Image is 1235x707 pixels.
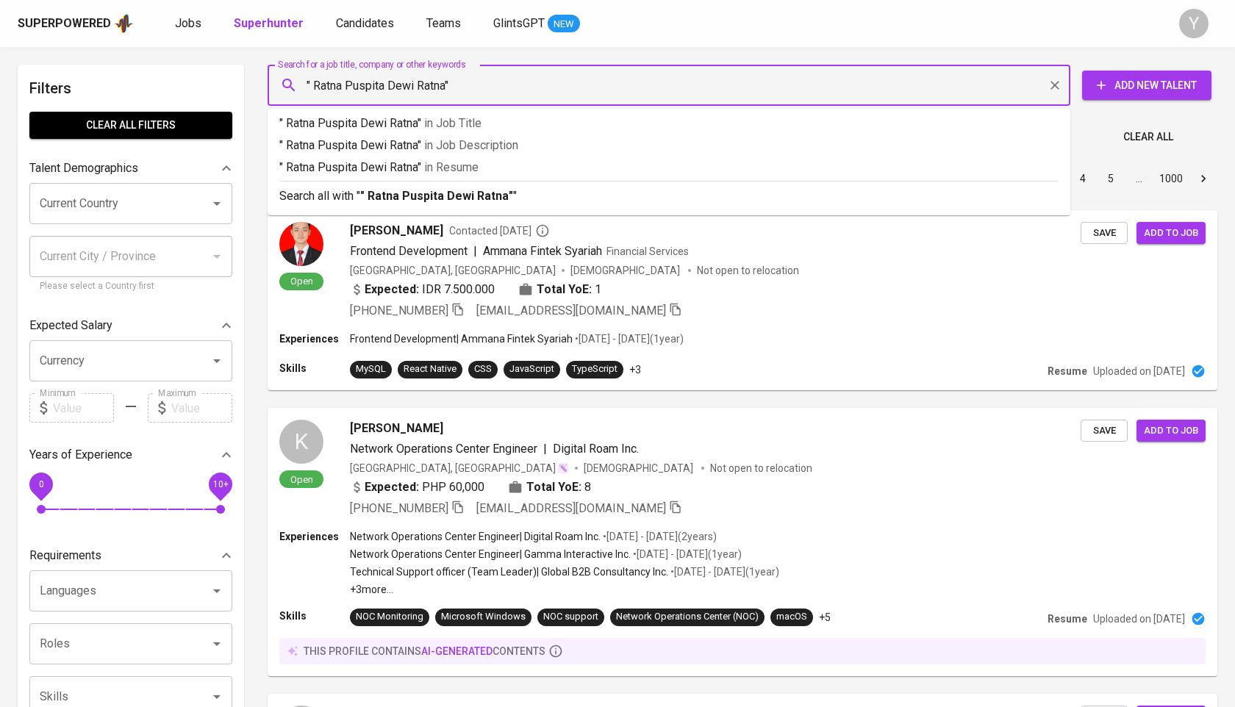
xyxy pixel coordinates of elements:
p: Uploaded on [DATE] [1093,611,1185,626]
p: • [DATE] - [DATE] ( 2 years ) [601,529,717,544]
button: Add to job [1136,222,1206,245]
div: K [279,420,323,464]
p: +5 [819,610,831,625]
div: CSS [474,362,492,376]
h6: Filters [29,76,232,100]
span: Clear All filters [41,116,221,134]
p: " Ratna Puspita Dewi Ratna" [279,115,1059,132]
nav: pagination navigation [957,167,1217,190]
p: Network Operations Center Engineer | Digital Roam Inc. [350,529,601,544]
span: in Job Description [424,138,518,152]
p: this profile contains contents [304,644,545,658]
p: Talent Demographics [29,159,138,177]
div: [GEOGRAPHIC_DATA], [GEOGRAPHIC_DATA] [350,461,569,475]
div: Y [1179,9,1209,38]
span: 8 [584,478,591,496]
a: Superhunter [234,15,307,33]
a: Candidates [336,15,397,33]
span: Open [284,473,319,486]
span: Add to job [1144,423,1198,439]
p: +3 [629,362,641,377]
p: Search all with " " [279,187,1059,205]
p: Years of Experience [29,446,132,464]
div: NOC Monitoring [356,610,423,624]
span: | [473,243,477,260]
span: Financial Services [606,245,689,257]
p: Technical Support officer (Team Leader) | Global B2B Consultancy Inc. [350,564,668,579]
div: React Native [404,362,457,376]
span: GlintsGPT [493,16,545,30]
b: Total YoE: [526,478,581,496]
span: in Job Title [424,116,482,130]
span: Clear All [1123,128,1173,146]
span: in Resume [424,160,479,174]
b: Expected: [365,281,419,298]
span: Save [1088,225,1120,242]
p: Expected Salary [29,317,112,334]
input: Value [53,393,114,423]
b: Total YoE: [537,281,592,298]
p: • [DATE] - [DATE] ( 1 year ) [668,564,779,579]
p: " Ratna Puspita Dewi Ratna" [279,137,1059,154]
span: [DEMOGRAPHIC_DATA] [584,461,695,475]
button: Go to next page [1192,167,1215,190]
p: Resume [1048,611,1087,626]
a: GlintsGPT NEW [493,15,580,33]
div: Requirements [29,541,232,570]
span: Add New Talent [1094,76,1200,95]
span: Network Operations Center Engineer [350,442,537,456]
div: NOC support [543,610,598,624]
button: Save [1081,222,1128,245]
p: Requirements [29,547,101,564]
div: [GEOGRAPHIC_DATA], [GEOGRAPHIC_DATA] [350,263,556,278]
span: Open [284,275,319,287]
span: 0 [38,479,43,489]
div: Talent Demographics [29,154,232,183]
a: Superpoweredapp logo [18,12,134,35]
span: AI-generated [421,645,493,657]
button: Clear All [1117,123,1179,151]
span: | [543,440,547,458]
div: Superpowered [18,15,111,32]
span: 10+ [212,479,228,489]
button: Open [207,193,227,214]
p: Experiences [279,529,350,544]
span: [EMAIL_ADDRESS][DOMAIN_NAME] [476,304,666,317]
button: Open [207,634,227,654]
span: [DEMOGRAPHIC_DATA] [570,263,682,278]
b: Expected: [365,478,419,496]
div: macOS [776,610,807,624]
span: 1 [595,281,601,298]
img: app logo [114,12,134,35]
button: Add New Talent [1082,71,1211,100]
div: Microsoft Windows [441,610,526,624]
a: Teams [426,15,464,33]
span: [PERSON_NAME] [350,222,443,240]
button: Go to page 5 [1099,167,1123,190]
button: Open [207,581,227,601]
p: Network Operations Center Engineer | Gamma Interactive Inc. [350,547,631,561]
p: Not open to relocation [697,263,799,278]
div: MySQL [356,362,386,376]
button: Open [207,351,227,371]
button: Save [1081,420,1128,442]
span: Digital Roam Inc. [553,442,639,456]
button: Clear [1045,75,1065,96]
a: Open[PERSON_NAME]Contacted [DATE]Frontend Development|Ammana Fintek SyariahFinancial Services[GEO... [268,210,1217,390]
p: Skills [279,361,350,376]
span: [PHONE_NUMBER] [350,501,448,515]
div: PHP 60,000 [350,478,484,496]
p: Experiences [279,331,350,346]
a: Jobs [175,15,204,33]
img: 84146a60022adcc3c6ebfd821c5b6284.jpg [279,222,323,266]
button: Add to job [1136,420,1206,442]
div: Years of Experience [29,440,232,470]
img: magic_wand.svg [557,462,569,474]
input: Value [171,393,232,423]
p: Skills [279,609,350,623]
button: Go to page 4 [1071,167,1095,190]
span: Jobs [175,16,201,30]
div: IDR 7.500.000 [350,281,495,298]
span: Save [1088,423,1120,439]
div: … [1127,171,1150,186]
